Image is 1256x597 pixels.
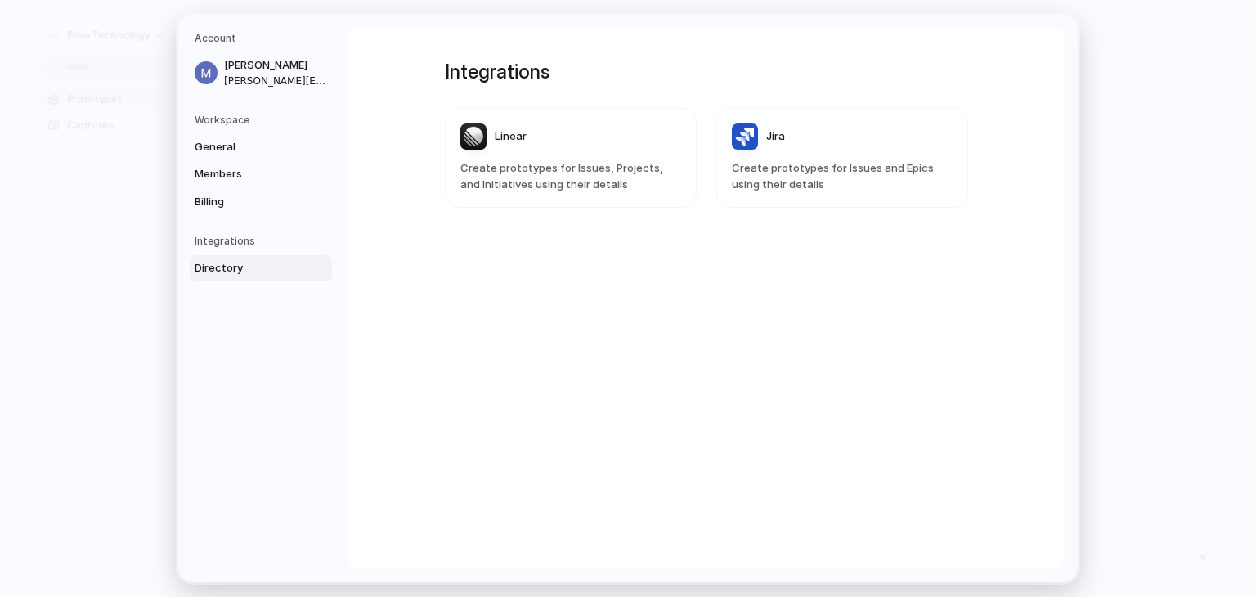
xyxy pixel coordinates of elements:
span: [PERSON_NAME][EMAIL_ADDRESS][DOMAIN_NAME] [224,74,329,88]
a: [PERSON_NAME][PERSON_NAME][EMAIL_ADDRESS][DOMAIN_NAME] [190,52,332,93]
h5: Integrations [195,234,332,249]
a: Members [190,161,332,187]
span: Jira [766,129,785,146]
span: Members [195,166,299,182]
h1: Integrations [445,57,968,87]
span: Create prototypes for Issues and Epics using their details [732,160,953,192]
span: Billing [195,194,299,210]
h5: Account [195,31,332,46]
a: Directory [190,255,332,281]
span: Linear [495,129,527,146]
span: Directory [195,260,299,276]
span: Create prototypes for Issues, Projects, and Initiatives using their details [460,160,681,192]
a: Billing [190,189,332,215]
span: General [195,139,299,155]
a: General [190,134,332,160]
h5: Workspace [195,113,332,128]
span: [PERSON_NAME] [224,57,329,74]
